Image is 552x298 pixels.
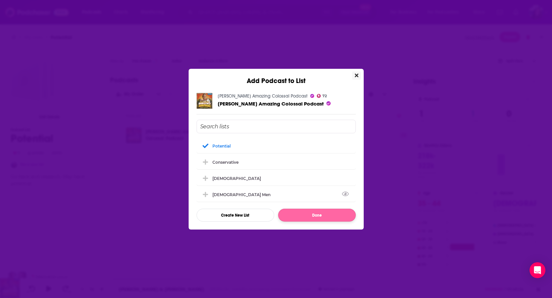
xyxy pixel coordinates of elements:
div: Add Podcast to List [189,69,364,85]
div: Christianity [197,171,356,186]
span: [PERSON_NAME] Amazing Colossal Podcast [218,101,324,107]
input: Search lists [197,120,356,133]
div: Open Intercom Messenger [530,262,545,278]
a: Gilbert Gottfried's Amazing Colossal Podcast [218,101,324,107]
div: [DEMOGRAPHIC_DATA] [212,176,261,181]
span: 72 [322,95,327,98]
div: Conservative [212,160,239,165]
a: Gilbert Gottfried's Amazing Colossal Podcast [218,93,308,99]
button: View Link [271,196,275,196]
div: Potential [197,139,356,153]
div: Potential [212,144,231,149]
div: Christian Men [197,187,356,202]
div: Conservative [197,155,356,169]
div: Add Podcast To List [197,120,356,222]
button: Done [278,209,356,222]
div: [DEMOGRAPHIC_DATA] Men [212,192,275,197]
a: 72 [317,94,327,98]
img: Gilbert Gottfried's Amazing Colossal Podcast [197,93,212,109]
button: Create New List [197,209,274,222]
button: Close [352,71,361,80]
